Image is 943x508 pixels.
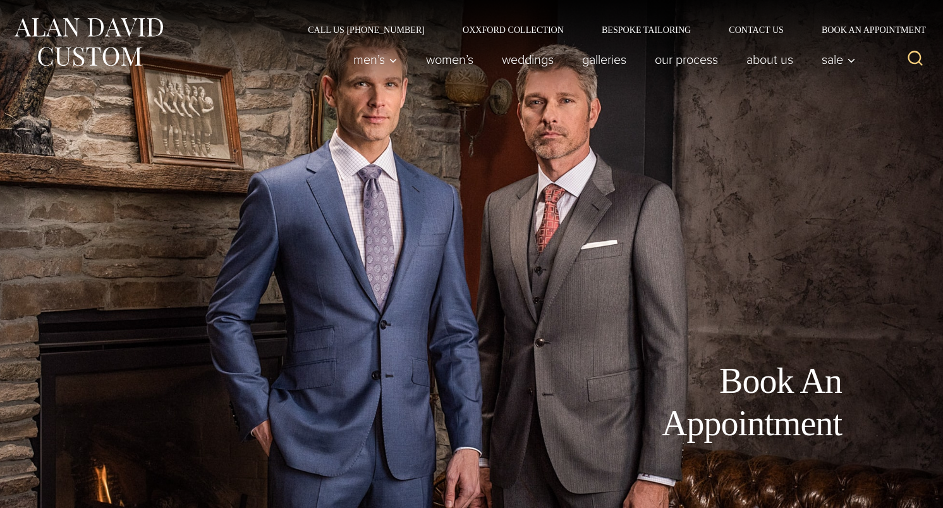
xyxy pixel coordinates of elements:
nav: Primary Navigation [339,47,863,72]
a: Our Process [641,47,733,72]
a: Galleries [568,47,641,72]
span: Men’s [353,53,398,66]
a: Contact Us [710,25,803,34]
h1: Book An Appointment [557,360,842,445]
nav: Secondary Navigation [289,25,930,34]
a: Call Us [PHONE_NUMBER] [289,25,444,34]
a: About Us [733,47,808,72]
img: Alan David Custom [13,14,164,70]
a: Bespoke Tailoring [583,25,710,34]
a: weddings [488,47,568,72]
a: Oxxford Collection [444,25,583,34]
button: View Search Form [900,44,930,75]
a: Women’s [412,47,488,72]
span: Sale [822,53,856,66]
a: Book an Appointment [803,25,930,34]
